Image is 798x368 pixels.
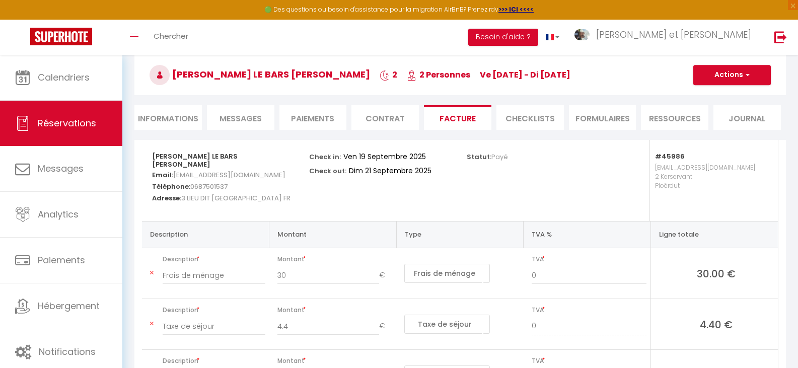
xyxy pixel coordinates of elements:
[30,28,92,45] img: Super Booking
[38,117,96,129] span: Réservations
[379,317,392,335] span: €
[532,303,646,317] span: TVA
[574,29,590,41] img: ...
[146,20,196,55] a: Chercher
[468,29,538,46] button: Besoin d'aide ?
[163,252,265,266] span: Description
[659,317,774,331] span: 4.40 €
[152,152,238,169] strong: [PERSON_NAME] LE BARS [PERSON_NAME]
[491,152,508,162] span: Payé
[424,105,491,130] li: Facture
[142,221,269,248] th: Description
[380,69,397,81] span: 2
[567,20,764,55] a: ... [PERSON_NAME] et [PERSON_NAME]
[152,170,173,180] strong: Email:
[351,105,419,130] li: Contrat
[496,105,564,130] li: CHECKLISTS
[309,150,341,162] p: Check in:
[713,105,781,130] li: Journal
[269,221,397,248] th: Montant
[277,354,393,368] span: Montant
[498,5,534,14] a: >>> ICI <<<<
[396,221,524,248] th: Type
[38,300,100,312] span: Hébergement
[277,303,393,317] span: Montant
[655,161,768,211] p: [EMAIL_ADDRESS][DOMAIN_NAME] 2 Kerservant Ploërdut
[532,354,646,368] span: TVA
[150,68,370,81] span: [PERSON_NAME] LE BARS [PERSON_NAME]
[163,354,265,368] span: Description
[279,105,347,130] li: Paiements
[524,221,651,248] th: TVA %
[569,105,636,130] li: FORMULAIRES
[309,164,346,176] p: Check out:
[173,168,285,182] span: [EMAIL_ADDRESS][DOMAIN_NAME]
[220,113,262,124] span: Messages
[38,71,90,84] span: Calendriers
[659,266,774,280] span: 30.00 €
[774,31,787,43] img: logout
[480,69,570,81] span: ve [DATE] - di [DATE]
[38,254,85,266] span: Paiements
[134,105,202,130] li: Informations
[655,152,685,161] strong: #45986
[39,345,96,358] span: Notifications
[154,31,188,41] span: Chercher
[38,208,79,220] span: Analytics
[181,191,291,205] span: 3 LIEU DIT [GEOGRAPHIC_DATA] FR
[379,266,392,284] span: €
[467,150,508,162] p: Statut:
[407,69,470,81] span: 2 Personnes
[152,182,190,191] strong: Téléphone:
[152,193,181,203] strong: Adresse:
[532,252,646,266] span: TVA
[277,252,393,266] span: Montant
[693,65,771,85] button: Actions
[163,303,265,317] span: Description
[641,105,708,130] li: Ressources
[190,179,228,194] span: 0687501537
[38,162,84,175] span: Messages
[596,28,751,41] span: [PERSON_NAME] et [PERSON_NAME]
[650,221,778,248] th: Ligne totale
